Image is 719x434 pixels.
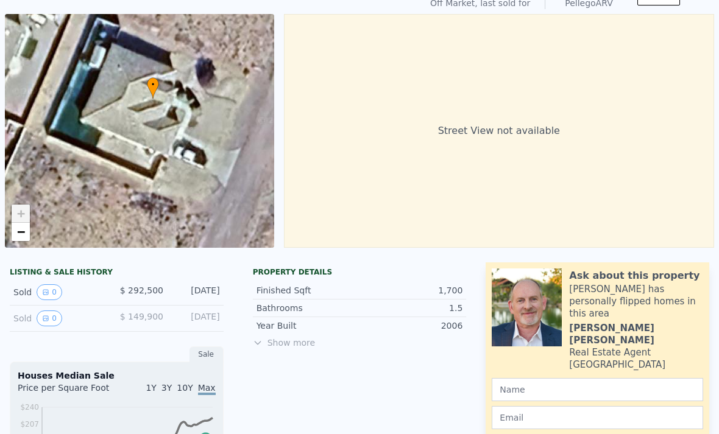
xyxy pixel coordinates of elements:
[20,403,39,411] tspan: $240
[18,382,116,401] div: Price per Square Foot
[492,378,703,401] input: Name
[569,322,703,346] div: [PERSON_NAME] [PERSON_NAME]
[17,224,25,239] span: −
[18,369,216,382] div: Houses Median Sale
[146,383,156,393] span: 1Y
[569,268,700,283] div: Ask about this property
[20,420,39,429] tspan: $207
[359,320,462,332] div: 2006
[173,310,220,326] div: [DATE]
[257,320,359,332] div: Year Built
[359,302,462,314] div: 1.5
[12,223,30,241] a: Zoom out
[359,284,462,296] div: 1,700
[284,14,714,248] div: Street View not available
[569,359,665,371] div: [GEOGRAPHIC_DATA]
[492,406,703,429] input: Email
[161,383,172,393] span: 3Y
[17,206,25,221] span: +
[253,337,467,349] span: Show more
[189,346,224,362] div: Sale
[13,310,107,326] div: Sold
[257,284,359,296] div: Finished Sqft
[198,383,216,395] span: Max
[13,284,107,300] div: Sold
[120,312,163,321] span: $ 149,900
[569,283,703,320] div: [PERSON_NAME] has personally flipped homes in this area
[177,383,193,393] span: 10Y
[37,310,62,326] button: View historical data
[253,267,467,277] div: Property details
[10,267,224,279] div: LISTING & SALE HISTORY
[12,205,30,223] a: Zoom in
[257,302,359,314] div: Bathrooms
[147,79,159,90] span: •
[569,346,651,359] div: Real Estate Agent
[147,77,159,99] div: •
[173,284,220,300] div: [DATE]
[37,284,62,300] button: View historical data
[120,285,163,295] span: $ 292,500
